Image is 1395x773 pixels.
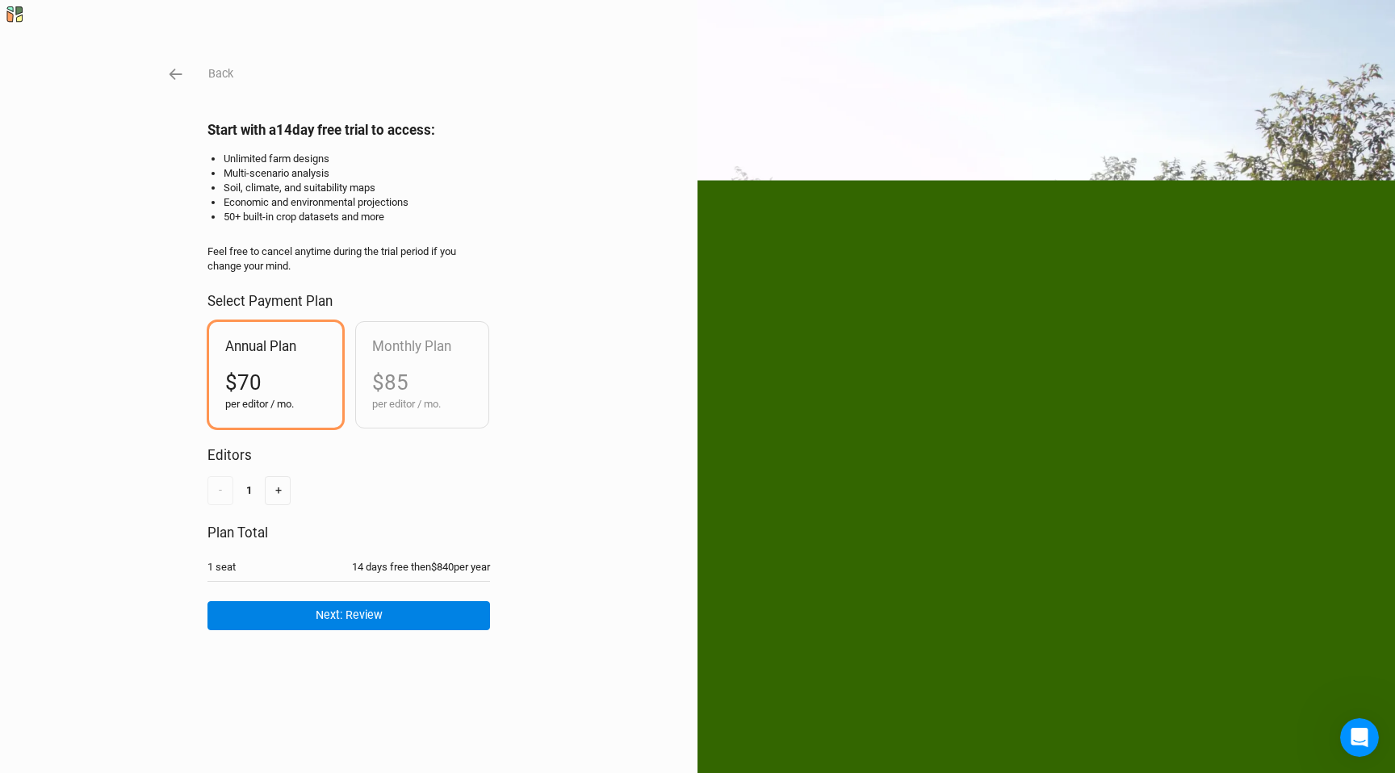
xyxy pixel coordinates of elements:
li: Soil, climate, and suitability maps [224,181,490,195]
li: Economic and environmental projections [224,195,490,210]
div: Monthly Plan$85per editor / mo. [356,322,489,428]
button: Back [207,65,234,83]
li: Multi-scenario analysis [224,166,490,181]
div: 1 seat [207,560,236,575]
button: - [207,476,233,504]
h2: Start with a 14 day free trial to access: [207,122,490,138]
li: 50+ built-in crop datasets and more [224,210,490,224]
button: Next: Review [207,601,490,629]
div: Feel free to cancel anytime during the trial period if you change your mind. [207,244,490,274]
h2: Plan Total [207,524,490,541]
h2: Monthly Plan [372,338,473,354]
button: + [265,476,291,504]
div: 14 days free then $840 per year [352,560,490,575]
div: 1 [246,483,252,498]
span: $85 [372,370,408,395]
h2: Editors [207,447,490,463]
iframe: Intercom live chat [1340,718,1379,757]
div: per editor / mo. [372,397,473,412]
span: $70 [225,370,262,395]
div: per editor / mo. [225,397,326,412]
li: Unlimited farm designs [224,152,490,166]
h2: Annual Plan [225,338,326,354]
div: Annual Plan$70per editor / mo. [209,322,342,428]
h2: Select Payment Plan [207,293,490,309]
